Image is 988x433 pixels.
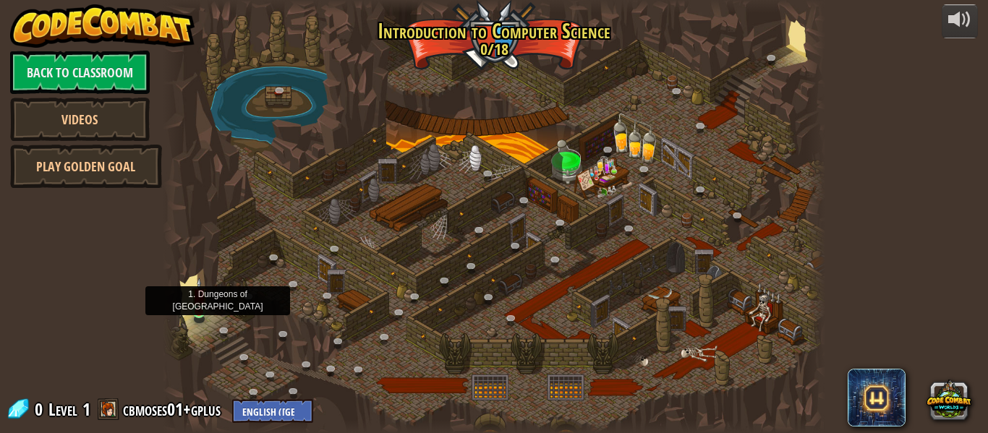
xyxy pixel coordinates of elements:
span: 0 [35,398,47,421]
span: Level [48,398,77,421]
a: Videos [10,98,150,141]
a: Play Golden Goal [10,145,162,188]
button: Adjust volume [942,4,978,38]
span: 1 [82,398,90,421]
img: CodeCombat - Learn how to code by playing a game [10,4,195,48]
img: level-banner-unstarted.png [192,278,207,312]
a: cbmoses01+gplus [123,398,225,421]
a: Back to Classroom [10,51,150,94]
